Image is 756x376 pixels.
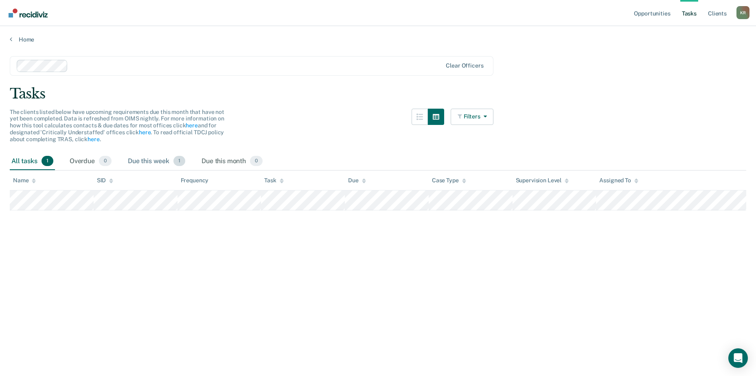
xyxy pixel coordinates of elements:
[186,122,197,129] a: here
[10,36,746,43] a: Home
[432,177,466,184] div: Case Type
[42,156,53,166] span: 1
[736,6,749,19] button: Profile dropdown button
[10,85,746,102] div: Tasks
[250,156,263,166] span: 0
[173,156,185,166] span: 1
[88,136,99,142] a: here
[516,177,569,184] div: Supervision Level
[264,177,283,184] div: Task
[348,177,366,184] div: Due
[446,62,483,69] div: Clear officers
[126,153,187,171] div: Due this week1
[10,153,55,171] div: All tasks1
[97,177,114,184] div: SID
[10,109,224,142] span: The clients listed below have upcoming requirements due this month that have not yet been complet...
[451,109,494,125] button: Filters
[9,9,48,17] img: Recidiviz
[13,177,36,184] div: Name
[599,177,638,184] div: Assigned To
[68,153,113,171] div: Overdue0
[728,348,748,368] div: Open Intercom Messenger
[200,153,264,171] div: Due this month0
[181,177,209,184] div: Frequency
[736,6,749,19] div: K R
[139,129,151,136] a: here
[99,156,112,166] span: 0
